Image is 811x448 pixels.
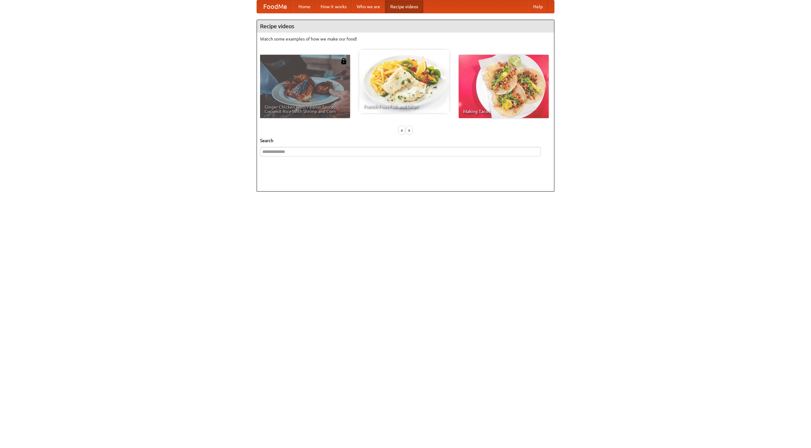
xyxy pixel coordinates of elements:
p: Watch some examples of how we make our food! [260,36,551,42]
span: French Fries Fish and Chips [364,104,445,109]
span: Making Tacos [463,109,544,114]
a: French Fries Fish and Chips [359,50,449,113]
a: Making Tacos [459,55,549,118]
a: Who we are [352,0,385,13]
div: » [406,126,412,134]
h5: Search [260,137,551,144]
h4: Recipe videos [257,20,554,33]
a: FoodMe [257,0,293,13]
img: 483408.png [341,58,347,64]
a: How it works [316,0,352,13]
a: Recipe videos [385,0,423,13]
a: Help [528,0,548,13]
div: « [399,126,405,134]
a: Home [293,0,316,13]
